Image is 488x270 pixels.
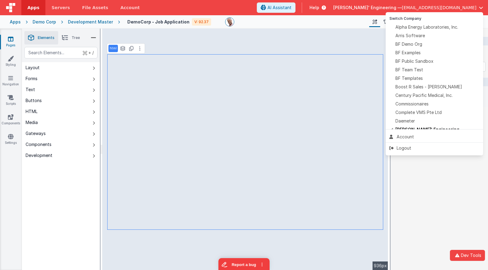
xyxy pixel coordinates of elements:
[389,145,479,151] div: Logout
[395,101,429,107] span: Commissionaires
[395,58,433,64] span: BF Public Sandbox
[386,12,483,155] div: Options
[450,250,485,261] button: Dev Tools
[395,67,423,73] span: BF Team Test
[395,41,422,47] span: BF Demo Org
[389,134,479,140] div: Account
[395,24,458,30] span: Alpha Energy Laboratories, Inc.
[395,50,421,56] span: BF Examples
[395,109,442,115] span: Complete VMS Pte Ltd
[395,118,415,124] span: Daemeter
[395,75,423,81] span: BF Templates
[395,33,425,39] span: Arris Software
[395,126,459,133] span: [PERSON_NAME]' Engineering
[389,16,479,20] h5: Switch Company
[395,84,462,90] span: Boost R Sales - [PERSON_NAME]
[395,92,453,98] span: Century Pacific Medical, Inc.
